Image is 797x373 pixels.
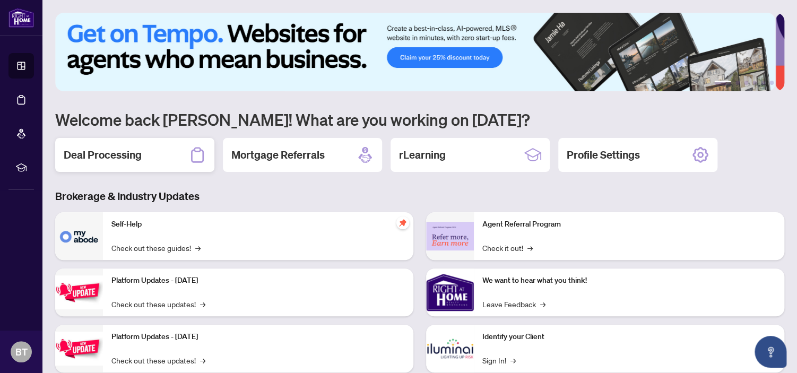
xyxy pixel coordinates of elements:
img: We want to hear what you think! [426,268,474,316]
button: 5 [761,81,765,85]
a: Check out these updates!→ [111,354,205,366]
span: → [195,242,201,254]
h2: Mortgage Referrals [231,148,325,162]
p: Platform Updates - [DATE] [111,275,405,287]
a: Check out these guides!→ [111,242,201,254]
button: 6 [769,81,774,85]
h2: rLearning [399,148,446,162]
span: → [510,354,516,366]
img: Platform Updates - July 8, 2025 [55,332,103,365]
span: → [540,298,545,310]
p: Platform Updates - [DATE] [111,331,405,343]
span: → [200,354,205,366]
button: 1 [714,81,731,85]
h1: Welcome back [PERSON_NAME]! What are you working on [DATE]? [55,109,784,129]
a: Sign In!→ [482,354,516,366]
span: → [527,242,533,254]
span: → [200,298,205,310]
a: Leave Feedback→ [482,298,545,310]
button: Open asap [755,336,786,368]
h3: Brokerage & Industry Updates [55,189,784,204]
span: pushpin [396,216,409,229]
p: Agent Referral Program [482,219,776,230]
h2: Profile Settings [567,148,640,162]
a: Check it out!→ [482,242,533,254]
button: 4 [752,81,757,85]
a: Check out these updates!→ [111,298,205,310]
p: Self-Help [111,219,405,230]
img: Self-Help [55,212,103,260]
p: We want to hear what you think! [482,275,776,287]
span: BT [15,344,28,359]
button: 2 [735,81,740,85]
img: Platform Updates - July 21, 2025 [55,275,103,309]
img: Agent Referral Program [426,222,474,251]
img: Identify your Client [426,325,474,372]
img: Slide 0 [55,13,775,91]
img: logo [8,8,34,28]
h2: Deal Processing [64,148,142,162]
p: Identify your Client [482,331,776,343]
button: 3 [744,81,748,85]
